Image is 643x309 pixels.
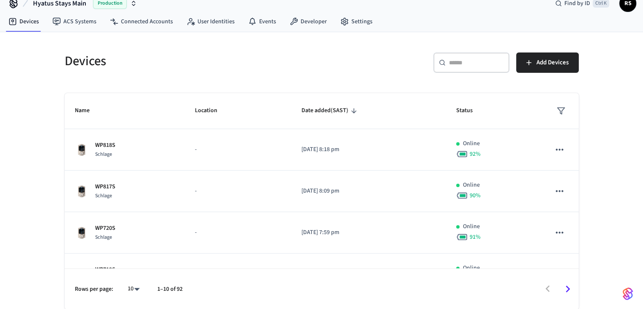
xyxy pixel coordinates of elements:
[95,192,112,199] span: Schlage
[195,187,281,196] p: -
[195,228,281,237] p: -
[301,228,436,237] p: [DATE] 7:59 pm
[65,52,317,70] h5: Devices
[470,150,481,158] span: 92 %
[123,283,144,295] div: 10
[75,104,101,117] span: Name
[241,14,283,29] a: Events
[75,285,113,294] p: Rows per page:
[75,268,88,281] img: Schlage Sense Smart Deadbolt with Camelot Trim, Front
[95,234,112,241] span: Schlage
[157,285,183,294] p: 1–10 of 92
[301,187,436,196] p: [DATE] 8:09 pm
[75,185,88,198] img: Schlage Sense Smart Deadbolt with Camelot Trim, Front
[95,141,115,150] p: WP818S
[180,14,241,29] a: User Identities
[463,222,480,231] p: Online
[463,264,480,273] p: Online
[95,265,115,274] p: WP719S
[456,104,484,117] span: Status
[334,14,379,29] a: Settings
[470,191,481,200] span: 90 %
[103,14,180,29] a: Connected Accounts
[95,224,115,233] p: WP720S
[516,52,579,73] button: Add Devices
[46,14,103,29] a: ACS Systems
[2,14,46,29] a: Devices
[75,226,88,240] img: Schlage Sense Smart Deadbolt with Camelot Trim, Front
[463,139,480,148] p: Online
[195,145,281,154] p: -
[301,104,359,117] span: Date added(SAST)
[558,279,577,299] button: Go to next page
[301,145,436,154] p: [DATE] 8:18 pm
[623,287,633,301] img: SeamLogoGradient.69752ec5.svg
[463,181,480,190] p: Online
[195,104,228,117] span: Location
[75,143,88,157] img: Schlage Sense Smart Deadbolt with Camelot Trim, Front
[95,182,115,191] p: WP817S
[536,57,569,68] span: Add Devices
[470,233,481,241] span: 91 %
[283,14,334,29] a: Developer
[95,151,112,158] span: Schlage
